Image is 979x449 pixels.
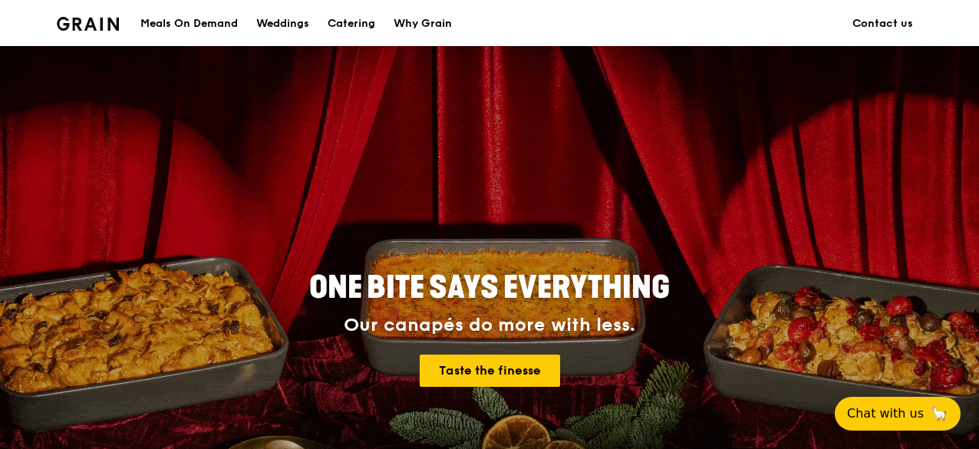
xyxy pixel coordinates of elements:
a: Taste the finesse [420,355,560,387]
a: Catering [318,1,384,47]
a: Why Grain [384,1,461,47]
div: Our canapés do more with less. [213,315,766,336]
div: Catering [328,1,375,47]
img: Grain [57,17,119,31]
a: Contact us [843,1,922,47]
a: Weddings [247,1,318,47]
div: Meals On Demand [140,1,238,47]
span: 🦙 [930,404,948,423]
div: Weddings [256,1,309,47]
span: Chat with us [847,404,924,423]
button: Chat with us🦙 [835,397,961,431]
div: Why Grain [394,1,452,47]
span: ONE BITE SAYS EVERYTHING [309,269,670,306]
